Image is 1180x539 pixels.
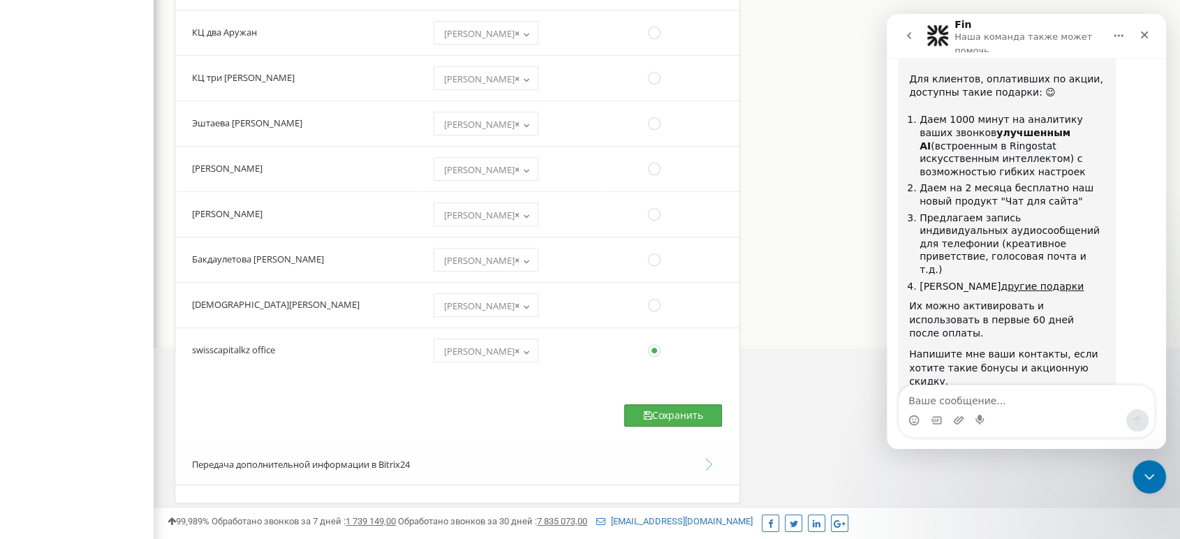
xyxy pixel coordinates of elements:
td: [PERSON_NAME] [175,146,421,191]
td: КЦ два Аружан [175,10,421,55]
td: swisscapitalkz office [175,327,421,373]
span: × [515,205,519,225]
span: × [515,296,519,316]
td: [PERSON_NAME] [175,191,421,237]
span: Обработано звонков за 30 дней : [398,516,587,526]
span: Иса Мөлдір [434,202,538,226]
span: × [515,24,519,43]
span: Обработано звонков за 7 дней : [212,516,396,526]
span: Иса Мөлдір [438,205,533,225]
span: Азода Эштаева [434,112,538,135]
span: Әсел Әлжан [438,296,533,316]
span: Аружан Тұрсынбаева [434,21,538,45]
span: Әсел Әлжан [434,293,538,317]
span: × [515,160,519,179]
iframe: Intercom live chat [887,14,1166,449]
span: Дона Касымова [434,157,538,181]
span: Гульмира Ширинбекова [434,66,538,90]
span: Дона Касымова [438,160,533,179]
span: Гульмира Ширинбекова [438,69,533,89]
button: Передача дополнительной информации в Bitrix24 [175,444,739,486]
span: Гульназ Жетибаева [434,339,538,362]
u: 1 739 149,00 [346,516,396,526]
td: Бакдаулетова [PERSON_NAME] [175,237,421,282]
span: 99,989% [168,516,209,526]
span: × [515,115,519,134]
td: Эштаева [PERSON_NAME] [175,101,421,146]
span: Дина Бақдаулетова [438,251,533,270]
td: КЦ три [PERSON_NAME] [175,55,421,101]
span: Аружан Тұрсынбаева [438,24,533,43]
span: × [515,251,519,270]
span: × [515,341,519,361]
u: 7 835 073,00 [537,516,587,526]
span: Гульназ Жетибаева [438,341,533,361]
td: [DEMOGRAPHIC_DATA][PERSON_NAME] [175,282,421,327]
span: Азода Эштаева [438,115,533,134]
button: Сохранить [624,404,722,427]
span: Дина Бақдаулетова [434,248,538,272]
iframe: Intercom live chat [1133,460,1166,494]
span: × [515,69,519,89]
a: [EMAIL_ADDRESS][DOMAIN_NAME] [596,516,753,526]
